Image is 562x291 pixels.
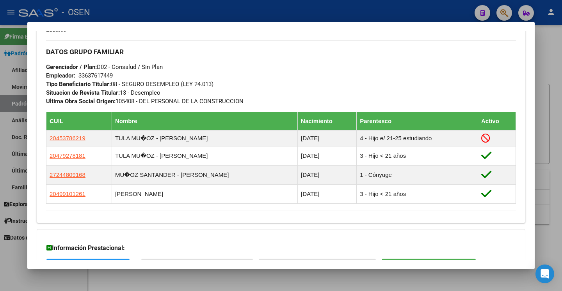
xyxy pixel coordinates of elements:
[357,131,478,146] td: 4 - Hijo e/ 21-25 estudiando
[46,63,97,71] strong: Gerenciador / Plan:
[298,112,357,131] th: Nacimiento
[112,184,297,203] td: [PERSON_NAME]
[46,72,75,79] strong: Empleador:
[357,165,478,184] td: 1 - Cónyuge
[112,146,297,165] td: TULA MU�OZ - [PERSON_NAME]
[50,152,85,159] span: 20479278181
[46,98,244,105] span: 105408 - DEL PERSONAL DE LA CONSTRUCCION
[259,259,376,273] button: Not. Internacion / Censo Hosp.
[112,112,297,131] th: Nombre
[357,112,478,131] th: Parentesco
[50,190,85,197] span: 20499101261
[46,63,163,71] span: D02 - Consalud / Sin Plan
[298,184,357,203] td: [DATE]
[46,81,111,88] strong: Tipo Beneficiario Titular:
[50,171,85,178] span: 27244809168
[46,259,130,273] button: SUR / SURGE / INTEGR.
[46,243,516,253] h3: Información Prestacional:
[382,259,476,273] button: Prestaciones Auditadas
[78,71,113,80] div: 33637617449
[46,98,116,105] strong: Ultima Obra Social Origen:
[46,112,112,131] th: CUIL
[141,259,253,273] button: Sin Certificado Discapacidad
[478,112,516,131] th: Activo
[46,48,516,56] h3: DATOS GRUPO FAMILIAR
[50,135,85,141] span: 20453786219
[298,131,357,146] td: [DATE]
[357,146,478,165] td: 3 - Hijo < 21 años
[535,265,554,283] div: Open Intercom Messenger
[298,146,357,165] td: [DATE]
[112,131,297,146] td: TULA MU�OZ - [PERSON_NAME]
[112,165,297,184] td: MU�OZ SANTANDER - [PERSON_NAME]
[46,89,120,96] strong: Situacion de Revista Titular:
[46,81,213,88] span: 08 - SEGURO DESEMPLEO (LEY 24.013)
[298,165,357,184] td: [DATE]
[46,89,160,96] span: 13 - Desempleo
[357,184,478,203] td: 3 - Hijo < 21 años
